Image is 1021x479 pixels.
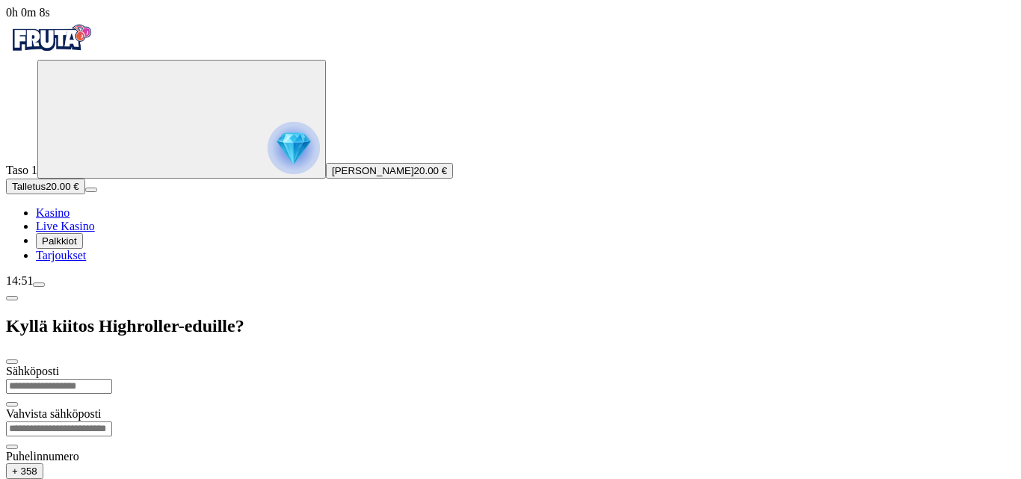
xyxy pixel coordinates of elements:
[37,60,326,179] button: reward progress
[6,463,43,479] button: + 358chevron-down icon
[36,220,95,232] a: poker-chip iconLive Kasino
[6,316,1015,336] h2: Kyllä kiitos Highroller-eduille?
[36,220,95,232] span: Live Kasino
[6,365,59,377] label: Sähköposti
[6,407,102,420] label: Vahvista sähköposti
[6,445,18,449] button: eye icon
[36,249,86,262] a: gift-inverted iconTarjoukset
[6,19,1015,262] nav: Primary
[6,164,37,176] span: Taso 1
[6,359,18,364] button: close
[12,181,46,192] span: Talletus
[46,181,78,192] span: 20.00 €
[6,6,50,19] span: user session time
[6,179,85,194] button: Talletusplus icon20.00 €
[36,233,83,249] button: reward iconPalkkiot
[6,46,96,59] a: Fruta
[6,19,96,57] img: Fruta
[36,206,70,219] span: Kasino
[33,282,45,287] button: menu
[42,235,77,247] span: Palkkiot
[6,296,18,300] button: chevron-left icon
[268,122,320,174] img: reward progress
[326,163,453,179] button: [PERSON_NAME]20.00 €
[6,402,18,407] button: eye icon
[332,165,414,176] span: [PERSON_NAME]
[414,165,447,176] span: 20.00 €
[85,188,97,192] button: menu
[36,249,86,262] span: Tarjoukset
[6,450,79,463] label: Puhelinnumero
[6,274,33,287] span: 14:51
[36,206,70,219] a: diamond iconKasino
